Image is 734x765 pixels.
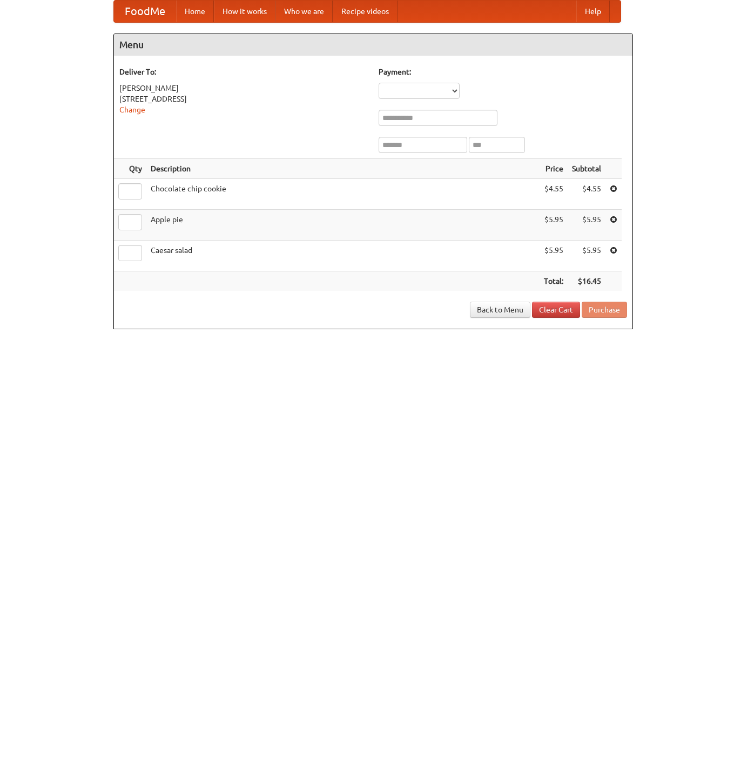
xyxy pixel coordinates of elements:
[540,241,568,271] td: $5.95
[119,105,145,114] a: Change
[540,179,568,210] td: $4.55
[119,66,368,77] h5: Deliver To:
[568,210,605,241] td: $5.95
[333,1,398,22] a: Recipe videos
[582,302,627,318] button: Purchase
[114,159,146,179] th: Qty
[568,241,605,271] td: $5.95
[576,1,610,22] a: Help
[214,1,275,22] a: How it works
[114,1,176,22] a: FoodMe
[568,271,605,291] th: $16.45
[146,241,540,271] td: Caesar salad
[540,271,568,291] th: Total:
[114,34,632,56] h4: Menu
[146,179,540,210] td: Chocolate chip cookie
[176,1,214,22] a: Home
[470,302,530,318] a: Back to Menu
[146,159,540,179] th: Description
[275,1,333,22] a: Who we are
[540,210,568,241] td: $5.95
[568,159,605,179] th: Subtotal
[146,210,540,241] td: Apple pie
[379,66,627,77] h5: Payment:
[532,302,580,318] a: Clear Cart
[568,179,605,210] td: $4.55
[119,83,368,94] div: [PERSON_NAME]
[119,94,368,104] div: [STREET_ADDRESS]
[540,159,568,179] th: Price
